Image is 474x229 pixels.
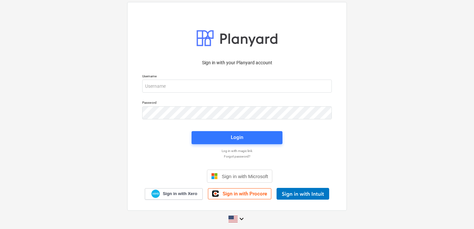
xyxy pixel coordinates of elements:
[139,154,335,159] a: Forgot password?
[142,100,332,106] p: Password
[139,149,335,153] a: Log in with magic link
[145,188,203,200] a: Sign in with Xero
[222,174,268,179] span: Sign in with Microsoft
[223,191,267,197] span: Sign in with Procore
[231,133,243,142] div: Login
[151,190,160,198] img: Xero logo
[163,191,197,197] span: Sign in with Xero
[208,188,271,199] a: Sign in with Procore
[238,215,245,223] i: keyboard_arrow_down
[142,80,332,93] input: Username
[211,173,218,179] img: Microsoft logo
[142,59,332,66] p: Sign in with your Planyard account
[142,74,332,80] p: Username
[192,131,282,144] button: Login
